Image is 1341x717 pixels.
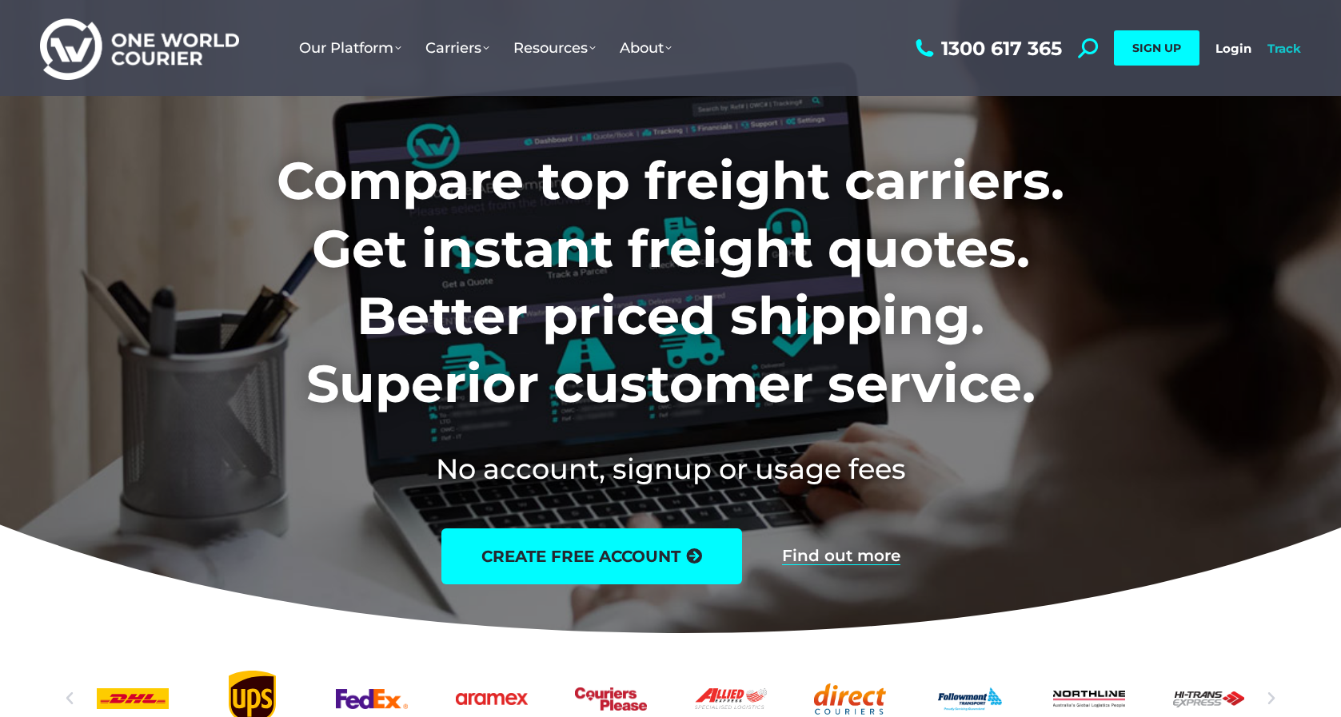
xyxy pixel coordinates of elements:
[171,147,1170,417] h1: Compare top freight carriers. Get instant freight quotes. Better priced shipping. Superior custom...
[608,23,684,73] a: About
[620,39,672,57] span: About
[782,548,900,565] a: Find out more
[1267,41,1301,56] a: Track
[171,449,1170,488] h2: No account, signup or usage fees
[299,39,401,57] span: Our Platform
[1215,41,1251,56] a: Login
[287,23,413,73] a: Our Platform
[513,39,596,57] span: Resources
[501,23,608,73] a: Resources
[1132,41,1181,55] span: SIGN UP
[40,16,239,81] img: One World Courier
[413,23,501,73] a: Carriers
[425,39,489,57] span: Carriers
[1114,30,1199,66] a: SIGN UP
[912,38,1062,58] a: 1300 617 365
[441,528,742,584] a: create free account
